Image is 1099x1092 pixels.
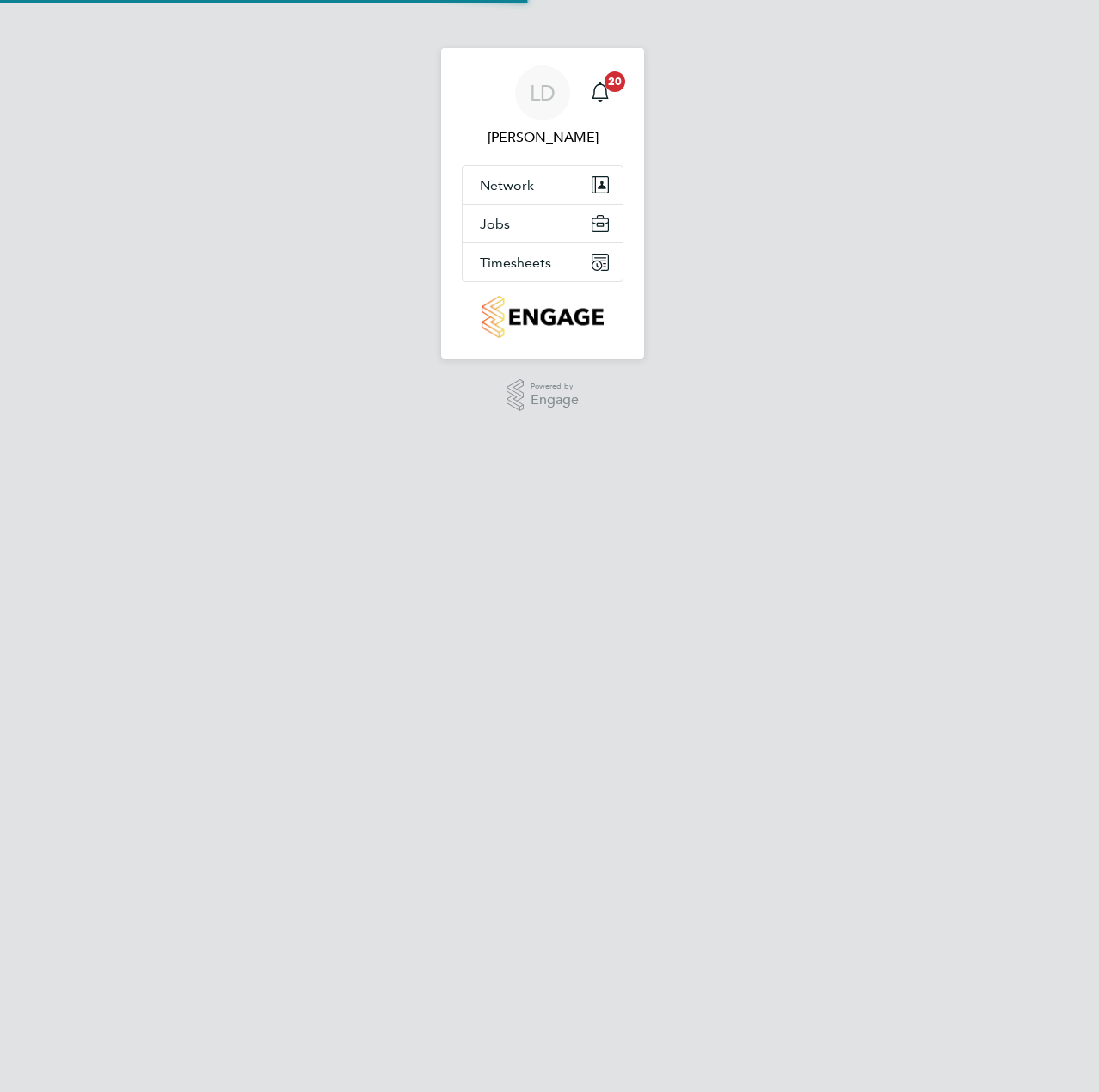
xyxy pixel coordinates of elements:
button: Timesheets [463,243,623,281]
span: Liam D'unienville [462,127,623,148]
a: Powered byEngage [507,379,580,412]
span: Powered by [531,379,579,394]
button: Jobs [463,205,623,242]
span: Timesheets [480,255,551,271]
span: LD [530,82,556,104]
nav: Main navigation [441,48,644,359]
a: Go to home page [462,296,623,338]
img: countryside-properties-logo-retina.png [482,296,603,338]
a: 20 [583,65,617,120]
button: Network [463,166,623,204]
span: 20 [605,71,625,92]
span: Engage [531,393,579,408]
span: Jobs [480,216,510,232]
a: LD[PERSON_NAME] [462,65,623,148]
span: Network [480,177,534,193]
